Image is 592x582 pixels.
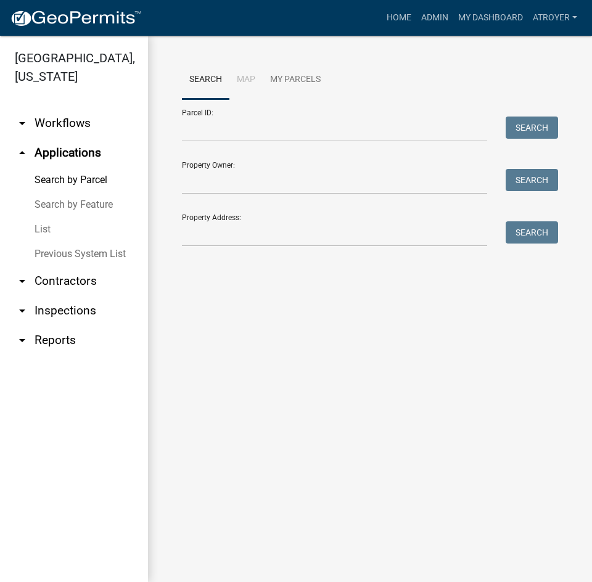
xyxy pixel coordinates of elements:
a: atroyer [528,6,582,30]
button: Search [506,169,558,191]
a: Admin [416,6,453,30]
a: My Parcels [263,60,328,100]
a: Search [182,60,229,100]
a: My Dashboard [453,6,528,30]
i: arrow_drop_up [15,145,30,160]
button: Search [506,221,558,244]
a: Home [382,6,416,30]
i: arrow_drop_down [15,116,30,131]
button: Search [506,117,558,139]
i: arrow_drop_down [15,303,30,318]
i: arrow_drop_down [15,333,30,348]
i: arrow_drop_down [15,274,30,289]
